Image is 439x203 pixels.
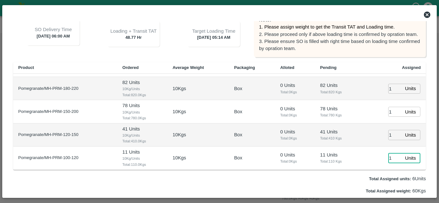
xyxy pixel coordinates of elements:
span: 10 Kg/Units [122,156,162,161]
input: 0 [388,84,402,94]
b: Product [18,65,34,70]
p: 78 Units [122,102,162,109]
p: 41 Units [320,128,357,135]
p: 41 Units [122,125,162,132]
td: Pomegranate/MH-PRM-180-220 [13,77,117,100]
p: 60 Kgs [366,187,426,194]
p: Target Loading Time [192,28,236,35]
span: Total: 780 Kgs [320,112,357,118]
p: 82 Units [122,79,162,86]
span: Total: 820.0 Kgs [122,92,162,98]
input: 0 [388,130,402,140]
span: Total: 110 Kgs [320,158,357,164]
input: 0 [388,153,402,163]
p: Units [405,85,416,92]
div: [DATE] 06:00 AM [27,20,80,46]
span: Total: 0 Kgs [280,89,310,95]
p: 78 Units [320,105,357,112]
p: 0 Units [280,151,310,158]
td: Pomegranate/MH-PRM-120-150 [13,123,117,147]
td: Pomegranate/MH-PRM-100-120 [13,147,117,170]
span: 10 Kg/Units [122,109,162,115]
p: 6 Units [369,175,426,182]
div: 48.77 Hr [107,21,160,47]
p: 82 Units [320,82,357,89]
p: 11 Units [320,151,357,158]
p: Units [405,155,416,162]
p: 10 Kgs [173,154,186,161]
span: Total: 410 Kgs [320,135,357,141]
p: 11 Units [122,148,162,156]
p: 0 Units [280,82,310,89]
input: 0 [388,107,402,117]
label: Total Assigned units: [369,176,411,181]
span: Total: 0 Kgs [280,112,310,118]
span: Total: 110.0 Kgs [122,162,162,167]
p: Box [234,131,242,138]
p: 3. Please ensure SO is filled with right time based on loading time confirmed by opration team. [259,38,421,52]
p: SO Delivery Time [35,26,72,33]
span: Total: 780.0 Kgs [122,115,162,121]
span: 10 Kg/Units [122,132,162,138]
p: 10 Kgs [173,108,186,115]
p: Box [234,108,242,115]
b: Alloted [280,65,294,70]
b: Average Weight [173,65,204,70]
span: Total: 410.0 Kgs [122,138,162,144]
td: Pomegranate/MH-PRM-150-200 [13,100,117,123]
p: Box [234,85,242,92]
p: Loading + Transit TAT [110,28,157,35]
p: 2. Please proceed only if above loading time is confirmed by opration team. [259,31,421,38]
p: Box [234,154,242,161]
span: Total: 820 Kgs [320,89,357,95]
div: [DATE] 05:14 AM [187,21,240,47]
b: Packaging [234,65,255,70]
label: Total Assigned weight: [366,189,411,193]
p: 10 Kgs [173,85,186,92]
p: 0 Units [280,105,310,112]
span: Total: 0 Kgs [280,135,310,141]
b: Ordered [122,65,139,70]
p: Units [405,108,416,115]
p: 10 Kgs [173,131,186,138]
b: Assigned [402,65,421,70]
p: 0 Units [280,128,310,135]
span: Total: 0 Kgs [280,158,310,164]
b: Pending [320,65,336,70]
p: Units [405,131,416,139]
span: 10 Kg/Units [122,86,162,92]
p: 1. Please assign weight to get the Transit TAT and Loading time. [259,23,421,30]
